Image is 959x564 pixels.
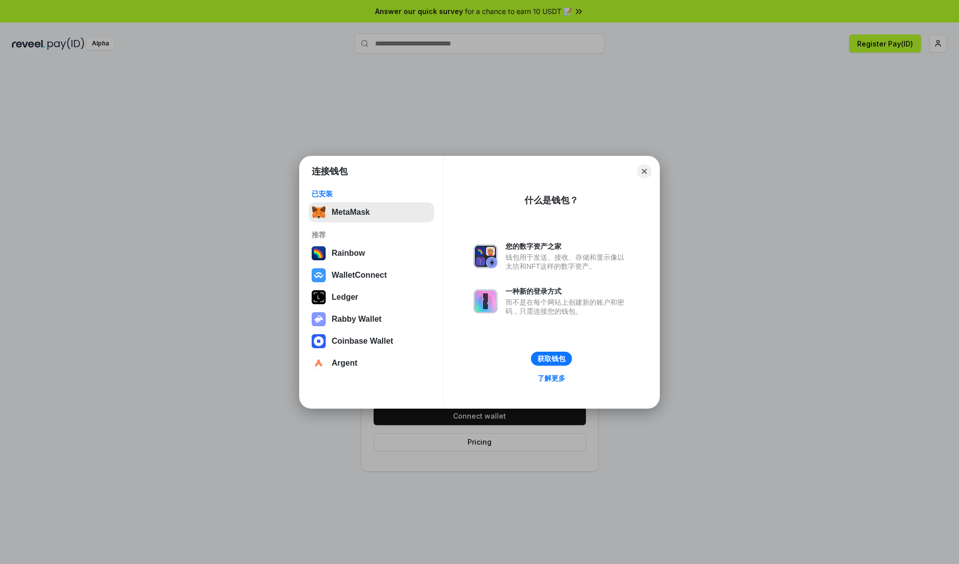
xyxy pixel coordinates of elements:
[309,353,434,373] button: Argent
[312,230,431,239] div: 推荐
[505,242,629,251] div: 您的数字资产之家
[312,334,326,348] img: svg+xml,%3Csvg%20width%3D%2228%22%20height%3D%2228%22%20viewBox%3D%220%200%2028%2028%22%20fill%3D...
[332,315,382,324] div: Rabby Wallet
[332,271,387,280] div: WalletConnect
[332,359,358,368] div: Argent
[332,337,393,346] div: Coinbase Wallet
[505,253,629,271] div: 钱包用于发送、接收、存储和显示像以太坊和NFT这样的数字资产。
[309,287,434,307] button: Ledger
[537,374,565,383] div: 了解更多
[332,293,358,302] div: Ledger
[312,165,348,177] h1: 连接钱包
[524,194,578,206] div: 什么是钱包？
[637,164,651,178] button: Close
[332,249,365,258] div: Rainbow
[537,354,565,363] div: 获取钱包
[312,189,431,198] div: 已安装
[312,205,326,219] img: svg+xml,%3Csvg%20fill%3D%22none%22%20height%3D%2233%22%20viewBox%3D%220%200%2035%2033%22%20width%...
[474,244,497,268] img: svg+xml,%3Csvg%20xmlns%3D%22http%3A%2F%2Fwww.w3.org%2F2000%2Fsvg%22%20fill%3D%22none%22%20viewBox...
[474,289,497,313] img: svg+xml,%3Csvg%20xmlns%3D%22http%3A%2F%2Fwww.w3.org%2F2000%2Fsvg%22%20fill%3D%22none%22%20viewBox...
[312,268,326,282] img: svg+xml,%3Csvg%20width%3D%2228%22%20height%3D%2228%22%20viewBox%3D%220%200%2028%2028%22%20fill%3D...
[309,265,434,285] button: WalletConnect
[531,352,572,366] button: 获取钱包
[309,243,434,263] button: Rainbow
[505,287,629,296] div: 一种新的登录方式
[309,331,434,351] button: Coinbase Wallet
[312,312,326,326] img: svg+xml,%3Csvg%20xmlns%3D%22http%3A%2F%2Fwww.w3.org%2F2000%2Fsvg%22%20fill%3D%22none%22%20viewBox...
[505,298,629,316] div: 而不是在每个网站上创建新的账户和密码，只需连接您的钱包。
[312,290,326,304] img: svg+xml,%3Csvg%20xmlns%3D%22http%3A%2F%2Fwww.w3.org%2F2000%2Fsvg%22%20width%3D%2228%22%20height%3...
[531,372,571,385] a: 了解更多
[309,309,434,329] button: Rabby Wallet
[312,356,326,370] img: svg+xml,%3Csvg%20width%3D%2228%22%20height%3D%2228%22%20viewBox%3D%220%200%2028%2028%22%20fill%3D...
[332,208,370,217] div: MetaMask
[312,246,326,260] img: svg+xml,%3Csvg%20width%3D%22120%22%20height%3D%22120%22%20viewBox%3D%220%200%20120%20120%22%20fil...
[309,202,434,222] button: MetaMask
